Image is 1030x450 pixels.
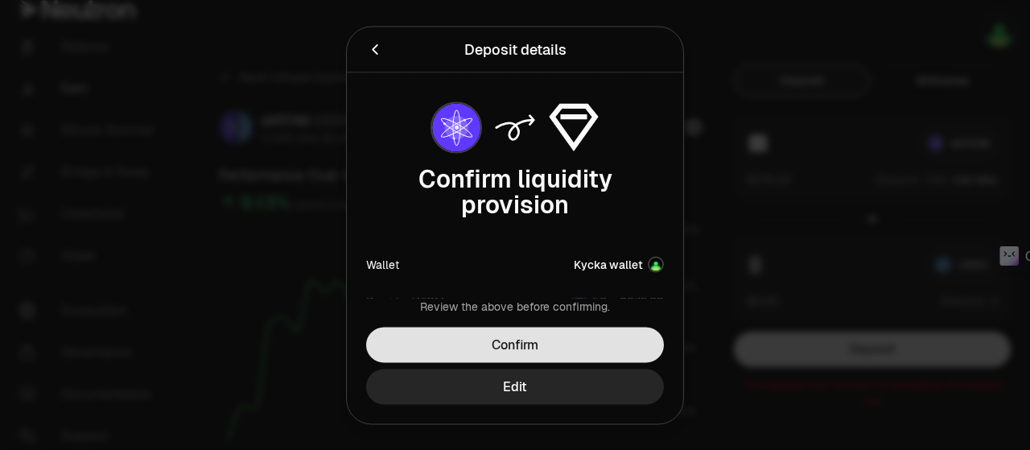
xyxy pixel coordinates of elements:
[573,294,586,307] img: dATOM Logo
[574,256,664,272] button: Kycka walletAccount Image
[366,292,444,308] div: Provide dATOM
[366,298,664,314] div: Review the above before confirming.
[366,327,664,362] button: Confirm
[366,369,664,404] button: Edit
[366,166,664,217] div: Confirm liquidity provision
[366,38,384,60] button: Back
[649,258,662,270] img: Account Image
[366,256,399,272] div: Wallet
[574,256,643,272] div: Kycka wallet
[464,38,566,60] div: Deposit details
[432,103,480,151] img: dATOM Logo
